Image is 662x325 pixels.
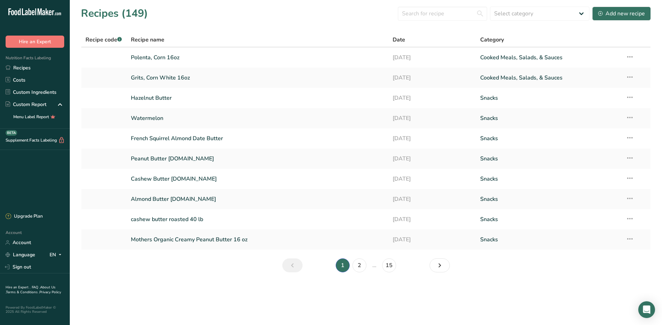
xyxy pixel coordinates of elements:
a: [DATE] [393,91,471,105]
span: Recipe name [131,36,164,44]
a: Privacy Policy [39,290,61,295]
a: About Us . [6,285,55,295]
div: Powered By FoodLabelMaker © 2025 All Rights Reserved [6,305,64,314]
a: Cooked Meals, Salads, & Sauces [480,50,617,65]
a: [DATE] [393,111,471,126]
a: Page 15. [382,258,396,272]
div: BETA [6,130,17,136]
div: Add new recipe [598,9,645,18]
a: Hazelnut Butter [131,91,385,105]
a: Snacks [480,172,617,186]
a: Next page [430,258,450,272]
div: Open Intercom Messenger [638,301,655,318]
a: Snacks [480,151,617,166]
a: [DATE] [393,151,471,166]
a: Watermelon [131,111,385,126]
span: Date [393,36,405,44]
a: Snacks [480,131,617,146]
a: Polenta, Corn 16oz [131,50,385,65]
a: Snacks [480,232,617,247]
a: [DATE] [393,192,471,206]
a: Almond Butter [DOMAIN_NAME] [131,192,385,206]
a: [DATE] [393,70,471,85]
a: Cashew Butter [DOMAIN_NAME] [131,172,385,186]
a: [DATE] [393,232,471,247]
a: Mothers Organic Creamy Peanut Butter 16 oz [131,232,385,247]
a: Page 2. [352,258,366,272]
a: Grits, Corn White 16oz [131,70,385,85]
a: [DATE] [393,172,471,186]
a: Peanut Butter [DOMAIN_NAME] [131,151,385,166]
span: Category [480,36,504,44]
a: Snacks [480,111,617,126]
a: Hire an Expert . [6,285,30,290]
a: Snacks [480,192,617,206]
a: [DATE] [393,50,471,65]
a: [DATE] [393,212,471,227]
a: cashew butter roasted 40 lb [131,212,385,227]
a: Terms & Conditions . [6,290,39,295]
a: Snacks [480,91,617,105]
button: Hire an Expert [6,36,64,48]
h1: Recipes (149) [81,6,148,21]
a: Cooked Meals, Salads, & Sauces [480,70,617,85]
a: FAQ . [32,285,40,290]
div: EN [50,251,64,259]
span: Recipe code [85,36,122,44]
a: Language [6,249,35,261]
a: [DATE] [393,131,471,146]
a: Snacks [480,212,617,227]
a: Previous page [282,258,303,272]
button: Add new recipe [592,7,651,21]
div: Custom Report [6,101,46,108]
div: Upgrade Plan [6,213,43,220]
input: Search for recipe [398,7,487,21]
a: French Squirrel Almond Date Butter [131,131,385,146]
